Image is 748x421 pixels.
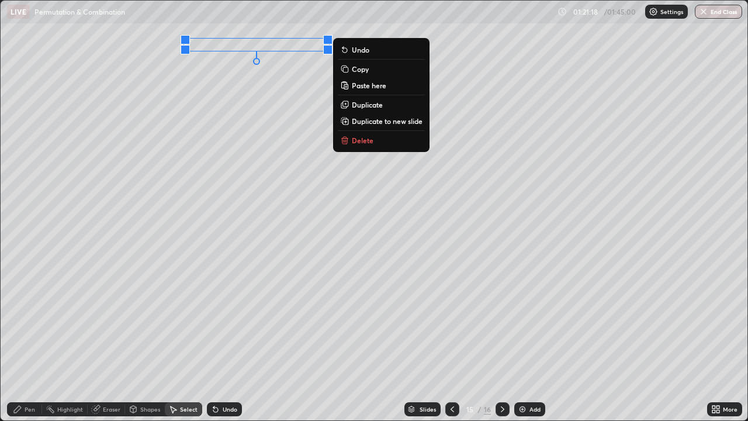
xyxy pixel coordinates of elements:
[338,133,425,147] button: Delete
[352,100,383,109] p: Duplicate
[699,7,708,16] img: end-class-cross
[723,406,737,412] div: More
[103,406,120,412] div: Eraser
[660,9,683,15] p: Settings
[338,43,425,57] button: Undo
[338,62,425,76] button: Copy
[352,136,373,145] p: Delete
[695,5,742,19] button: End Class
[649,7,658,16] img: class-settings-icons
[478,406,482,413] div: /
[34,7,125,16] p: Permutation & Combination
[352,81,386,90] p: Paste here
[352,45,369,54] p: Undo
[518,405,527,414] img: add-slide-button
[223,406,237,412] div: Undo
[352,64,369,74] p: Copy
[140,406,160,412] div: Shapes
[11,7,26,16] p: LIVE
[352,116,423,126] p: Duplicate to new slide
[180,406,198,412] div: Select
[464,406,476,413] div: 15
[529,406,541,412] div: Add
[57,406,83,412] div: Highlight
[338,98,425,112] button: Duplicate
[25,406,35,412] div: Pen
[338,114,425,128] button: Duplicate to new slide
[484,404,491,415] div: 16
[420,406,436,412] div: Slides
[338,78,425,92] button: Paste here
